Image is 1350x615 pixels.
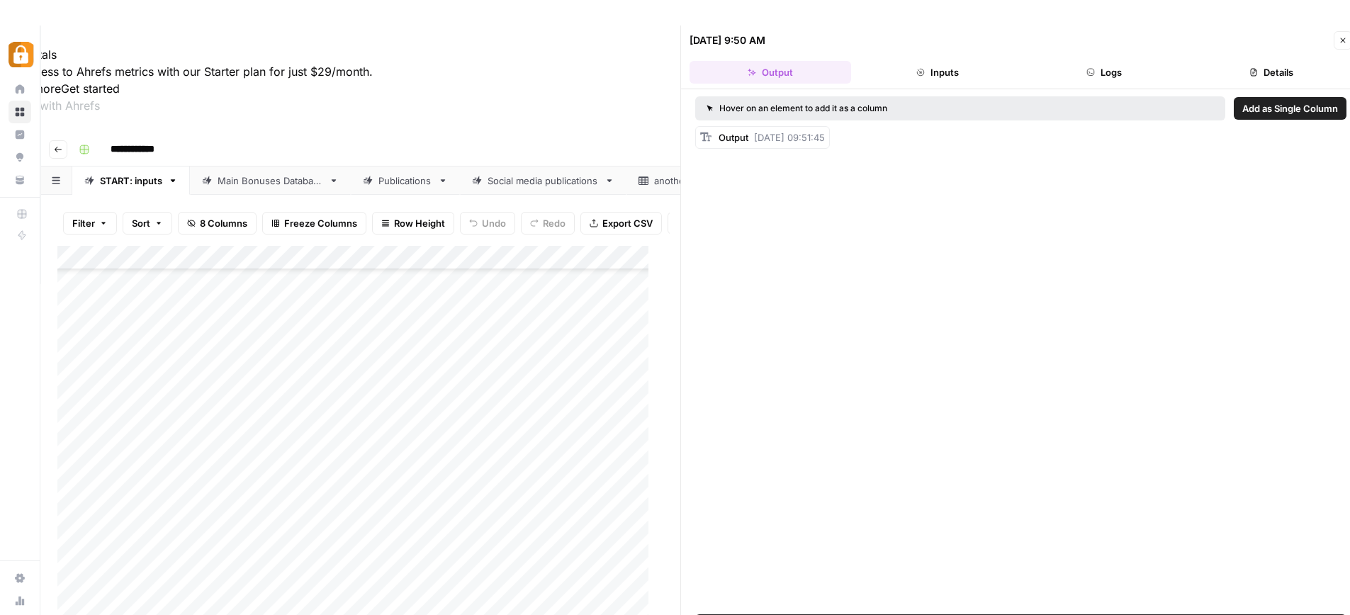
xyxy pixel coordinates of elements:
[100,174,162,188] div: START: inputs
[218,174,323,188] div: Main Bonuses Database
[690,33,765,47] div: [DATE] 9:50 AM
[580,212,662,235] button: Export CSV
[72,216,95,230] span: Filter
[9,123,31,146] a: Insights
[482,216,506,230] span: Undo
[521,212,575,235] button: Redo
[754,132,825,143] span: [DATE] 09:51:45
[626,167,822,195] a: another grid: extracted sources
[200,216,247,230] span: 8 Columns
[178,212,257,235] button: 8 Columns
[543,216,566,230] span: Redo
[654,174,794,188] div: another grid: extracted sources
[460,167,626,195] a: Social media publications
[719,132,748,143] span: Output
[1234,97,1346,120] button: Add as Single Column
[63,212,117,235] button: Filter
[1242,101,1338,115] span: Add as Single Column
[460,212,515,235] button: Undo
[394,216,445,230] span: Row Height
[372,212,454,235] button: Row Height
[690,61,851,84] button: Output
[602,216,653,230] span: Export CSV
[488,174,599,188] div: Social media publications
[132,216,150,230] span: Sort
[9,567,31,589] a: Settings
[284,216,357,230] span: Freeze Columns
[123,212,172,235] button: Sort
[262,212,366,235] button: Freeze Columns
[707,102,1051,115] div: Hover on an element to add it as a column
[72,167,190,195] a: START: inputs
[857,61,1018,84] button: Inputs
[9,169,31,191] a: Your Data
[9,589,31,612] a: Usage
[9,146,31,169] a: Opportunities
[61,80,120,97] button: Get started
[190,167,351,195] a: Main Bonuses Database
[351,167,460,195] a: Publications
[1024,61,1186,84] button: Logs
[378,174,432,188] div: Publications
